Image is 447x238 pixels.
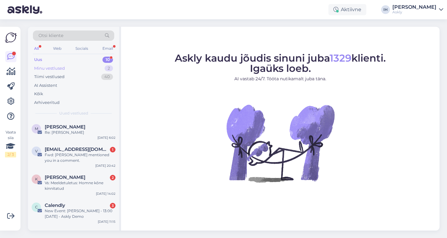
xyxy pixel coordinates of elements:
[330,52,351,64] span: 1329
[392,10,436,15] div: Askly
[34,57,42,63] div: Uus
[110,203,115,208] div: 3
[45,152,115,163] div: Fwd: [PERSON_NAME] mentioned you in a comment.
[74,44,89,53] div: Socials
[34,82,57,89] div: AI Assistent
[96,191,115,196] div: [DATE] 14:02
[33,44,40,53] div: All
[45,208,115,219] div: New Event: [PERSON_NAME] - 13:00 [DATE] - Askly Demo
[97,135,115,140] div: [DATE] 6:02
[35,149,38,153] span: v
[52,44,63,53] div: Web
[175,52,386,74] span: Askly kaudu jõudis sinuni juba klienti. Igaüks loeb.
[45,180,115,191] div: Vs: Meeldetuletus: Homne kõne kinnitatud
[175,76,386,82] p: AI vastab 24/7. Tööta nutikamalt juba täna.
[34,74,65,80] div: Tiimi vestlused
[101,44,114,53] div: Email
[98,219,115,224] div: [DATE] 11:15
[45,124,85,130] span: martin soorand
[5,32,17,44] img: Askly Logo
[328,4,366,15] div: Aktiivne
[5,152,16,157] div: 2 / 3
[105,65,113,72] div: 2
[45,130,115,135] div: Re: [PERSON_NAME]
[34,91,43,97] div: Kõik
[392,5,436,10] div: [PERSON_NAME]
[35,205,38,209] span: C
[35,177,38,181] span: K
[101,74,113,80] div: 40
[59,110,88,116] span: Uued vestlused
[110,175,115,180] div: 2
[34,65,65,72] div: Minu vestlused
[224,87,336,199] img: No Chat active
[392,5,443,15] a: [PERSON_NAME]Askly
[34,100,60,106] div: Arhiveeritud
[381,5,390,14] div: IH
[102,57,113,63] div: 10
[45,147,109,152] span: veiko.valkiainen@gmail.com
[45,203,65,208] span: Calendly
[5,129,16,157] div: Vaata siia
[95,163,115,168] div: [DATE] 20:42
[38,32,63,39] span: Otsi kliente
[35,126,38,131] span: m
[45,175,85,180] span: Kristo Peerna
[110,147,115,152] div: 1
